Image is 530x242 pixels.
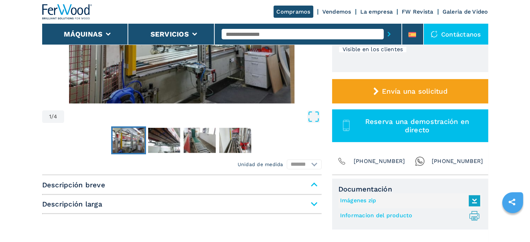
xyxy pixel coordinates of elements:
[431,31,438,38] img: Contáctanos
[354,156,405,166] span: [PHONE_NUMBER]
[184,128,216,153] img: 0c41d0da0c4ebc6d3774cb3ef606b3dc
[66,110,320,123] button: Open Fullscreen
[111,126,146,154] button: Go to Slide 1
[42,126,322,154] nav: Thumbnail Navigation
[432,156,483,166] span: [PHONE_NUMBER]
[503,193,521,211] a: sharethis
[322,8,351,15] a: Vendemos
[354,117,480,134] span: Reserva una demostración en directo
[238,161,283,168] em: Unidad de medida
[402,8,433,15] a: FW Revista
[360,8,393,15] a: La empresa
[332,79,488,103] button: Envía una solicitud
[274,6,313,18] a: Compramos
[424,24,488,45] div: Contáctanos
[337,156,347,166] img: Phone
[339,47,407,52] div: Visible en los clientes
[218,126,253,154] button: Go to Slide 4
[338,185,482,193] span: Documentación
[443,8,488,15] a: Galeria de Video
[113,128,145,153] img: 5e6e9c0d979f98b1ab2adec4e5c7fd83
[42,4,92,19] img: Ferwood
[500,211,525,237] iframe: Chat
[42,198,322,210] span: Descripción larga
[151,30,189,38] button: Servicios
[415,156,425,166] img: Whatsapp
[147,126,182,154] button: Go to Slide 2
[182,126,217,154] button: Go to Slide 3
[340,195,477,206] a: Imágenes zip
[51,114,54,119] span: /
[382,87,448,95] span: Envía una solicitud
[384,26,394,42] button: submit-button
[219,128,251,153] img: 5d7fe7115827a0af9ef404f85cab24b1
[42,179,322,191] span: Descripción breve
[148,128,180,153] img: 241fd71dc36cfa6366ce4d2c3e894d75
[332,109,488,142] button: Reserva una demostración en directo
[340,210,477,221] a: Informacion del producto
[64,30,102,38] button: Máquinas
[54,114,57,119] span: 4
[49,114,51,119] span: 1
